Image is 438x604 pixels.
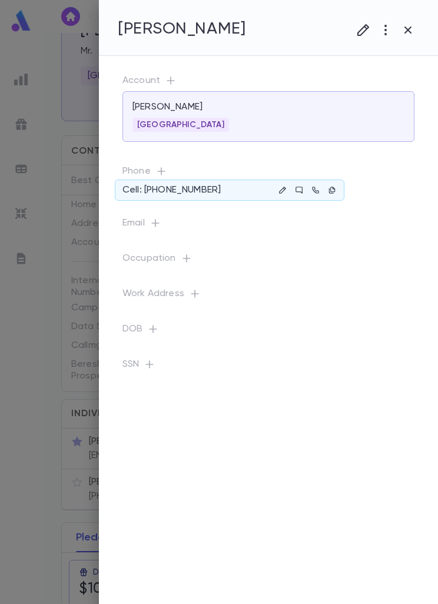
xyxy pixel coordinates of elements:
[122,288,414,304] p: Work Address
[122,323,414,340] p: DOB
[122,165,414,182] p: Phone
[132,120,229,130] span: [GEOGRAPHIC_DATA]
[122,253,414,269] p: Occupation
[132,101,203,113] p: [PERSON_NAME]
[122,75,414,91] p: Account
[122,359,414,375] p: SSN
[122,217,414,234] p: Email
[118,19,245,39] h4: [PERSON_NAME]
[122,184,221,196] p: Cell: [PHONE_NUMBER]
